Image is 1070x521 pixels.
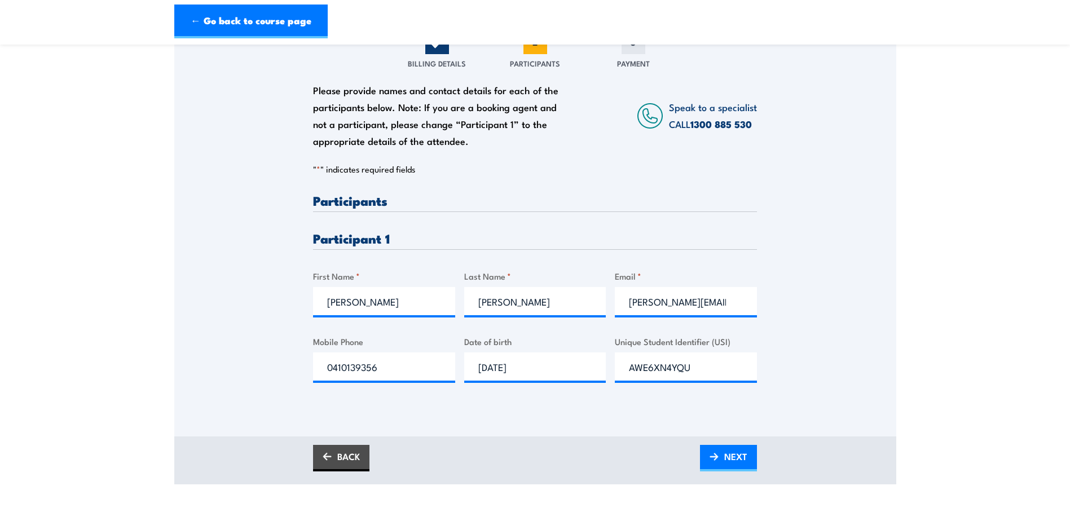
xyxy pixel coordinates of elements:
label: Email [615,270,757,282]
label: Mobile Phone [313,335,455,348]
h3: Participant 1 [313,232,757,245]
p: " " indicates required fields [313,164,757,175]
label: Last Name [464,270,606,282]
span: Billing Details [408,58,466,69]
span: NEXT [724,441,747,471]
a: NEXT [700,445,757,471]
span: Payment [617,58,650,69]
a: BACK [313,445,369,471]
span: Speak to a specialist CALL [669,100,757,131]
label: Date of birth [464,335,606,348]
h3: Participants [313,194,757,207]
label: Unique Student Identifier (USI) [615,335,757,348]
span: Participants [510,58,560,69]
label: First Name [313,270,455,282]
a: ← Go back to course page [174,5,328,38]
a: 1300 885 530 [690,117,752,131]
div: Please provide names and contact details for each of the participants below. Note: If you are a b... [313,82,569,149]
